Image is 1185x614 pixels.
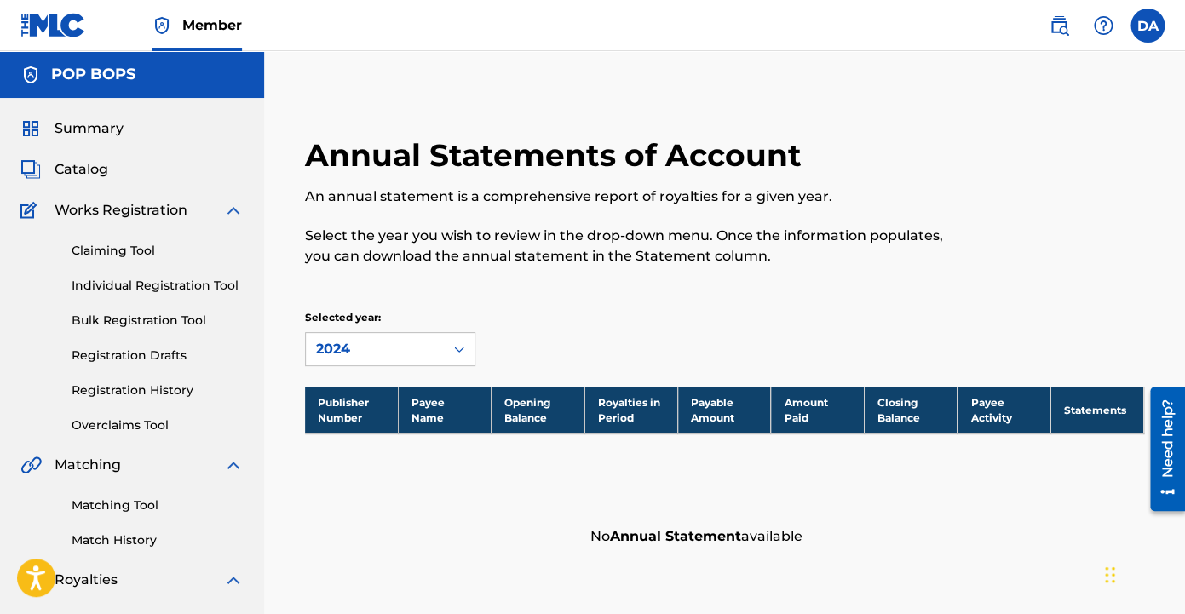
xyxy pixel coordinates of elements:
strong: Annual Statement [610,528,741,544]
img: MLC Logo [20,13,86,37]
img: Catalog [20,159,41,180]
th: Amount Paid [771,387,864,433]
a: Public Search [1042,9,1076,43]
img: Works Registration [20,200,43,221]
th: Publisher Number [305,387,398,433]
span: Catalog [55,159,108,180]
img: Matching [20,455,42,475]
th: Statements [1050,387,1144,433]
th: Payable Amount [678,387,771,433]
th: Payee Activity [958,387,1050,433]
a: Matching Tool [72,496,244,514]
span: Works Registration [55,200,187,221]
img: expand [223,570,244,590]
img: Top Rightsholder [152,15,172,36]
div: Drag [1105,549,1115,600]
span: Summary [55,118,124,139]
p: An annual statement is a comprehensive report of royalties for a given year. [305,186,951,207]
img: Summary [20,118,41,139]
a: Claiming Tool [72,242,244,260]
p: Select the year you wish to review in the drop-down menu. Once the information populates, you can... [305,226,951,267]
img: Accounts [20,65,41,85]
img: expand [223,455,244,475]
span: Matching [55,455,121,475]
th: Closing Balance [864,387,957,433]
img: expand [223,200,244,221]
span: Member [182,15,242,35]
a: Bulk Registration Tool [72,312,244,330]
a: Individual Registration Tool [72,277,244,295]
a: CatalogCatalog [20,159,108,180]
a: Match History [72,531,244,549]
a: SummarySummary [20,118,124,139]
h5: POP BOPS [51,65,135,84]
th: Royalties in Period [584,387,677,433]
th: Opening Balance [492,387,584,433]
p: Selected year: [305,310,475,325]
a: Overclaims Tool [72,416,244,434]
th: Payee Name [398,387,491,433]
span: Royalties [55,570,118,590]
div: No available [582,518,1144,555]
iframe: Resource Center [1137,378,1185,519]
a: Registration History [72,382,244,399]
a: Registration Drafts [72,347,244,364]
div: User Menu [1130,9,1165,43]
iframe: Chat Widget [1100,532,1185,614]
img: search [1049,15,1069,36]
div: Help [1086,9,1120,43]
img: help [1093,15,1113,36]
div: 2024 [316,339,434,359]
h2: Annual Statements of Account [305,136,810,175]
